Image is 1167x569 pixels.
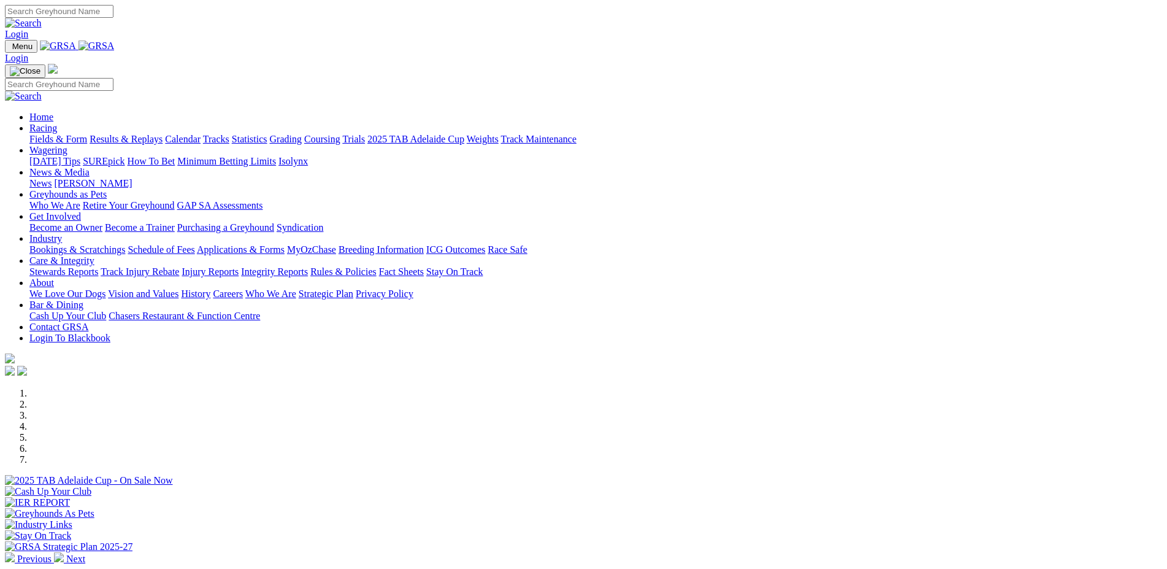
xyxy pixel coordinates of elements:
a: Schedule of Fees [128,244,194,255]
div: Greyhounds as Pets [29,200,1162,211]
a: Results & Replays [90,134,163,144]
input: Search [5,5,113,18]
div: About [29,288,1162,300]
button: Toggle navigation [5,40,37,53]
a: Stay On Track [426,266,483,277]
img: twitter.svg [17,366,27,376]
a: Chasers Restaurant & Function Centre [109,311,260,321]
a: Greyhounds as Pets [29,189,107,199]
img: chevron-left-pager-white.svg [5,552,15,562]
span: Menu [12,42,33,51]
a: How To Bet [128,156,175,166]
a: Track Maintenance [501,134,576,144]
a: Become an Owner [29,222,102,233]
a: Login [5,29,28,39]
a: Syndication [277,222,323,233]
a: Weights [467,134,499,144]
div: Bar & Dining [29,311,1162,322]
div: Get Involved [29,222,1162,233]
a: Previous [5,554,54,564]
img: GRSA [40,41,76,52]
a: Calendar [165,134,201,144]
img: Search [5,91,42,102]
a: Rules & Policies [310,266,377,277]
a: Racing [29,123,57,133]
a: Careers [213,288,243,299]
span: Previous [17,554,52,564]
a: Applications & Forms [197,244,285,255]
a: [PERSON_NAME] [54,178,132,188]
a: SUREpick [83,156,124,166]
div: News & Media [29,178,1162,189]
a: Injury Reports [182,266,239,277]
a: Retire Your Greyhound [83,200,175,211]
img: Cash Up Your Club [5,486,91,497]
img: Close [10,66,40,76]
div: Industry [29,244,1162,255]
img: logo-grsa-white.png [5,354,15,363]
img: logo-grsa-white.png [48,64,58,74]
a: Get Involved [29,211,81,222]
a: Isolynx [278,156,308,166]
img: GRSA [78,41,115,52]
a: Statistics [232,134,267,144]
a: About [29,277,54,288]
a: Strategic Plan [299,288,353,299]
a: Coursing [304,134,340,144]
a: Track Injury Rebate [101,266,179,277]
div: Racing [29,134,1162,145]
a: Integrity Reports [241,266,308,277]
a: Trials [342,134,365,144]
a: Purchasing a Greyhound [177,222,274,233]
img: IER REPORT [5,497,70,508]
a: News [29,178,52,188]
a: Contact GRSA [29,322,88,332]
a: Cash Up Your Club [29,311,106,321]
a: Care & Integrity [29,255,94,266]
a: Next [54,554,85,564]
input: Search [5,78,113,91]
a: Race Safe [488,244,527,255]
img: 2025 TAB Adelaide Cup - On Sale Now [5,475,173,486]
a: [DATE] Tips [29,156,80,166]
a: MyOzChase [287,244,336,255]
a: ICG Outcomes [426,244,485,255]
a: Bar & Dining [29,300,83,310]
a: Industry [29,233,62,244]
img: Greyhounds As Pets [5,508,94,519]
a: News & Media [29,167,90,177]
a: Become a Trainer [105,222,175,233]
a: 2025 TAB Adelaide Cup [367,134,464,144]
a: GAP SA Assessments [177,200,263,211]
img: Industry Links [5,519,72,530]
a: Grading [270,134,302,144]
img: Search [5,18,42,29]
a: Privacy Policy [356,288,413,299]
a: Wagering [29,145,67,155]
a: Minimum Betting Limits [177,156,276,166]
img: chevron-right-pager-white.svg [54,552,64,562]
a: Login [5,53,28,63]
a: Tracks [203,134,229,144]
span: Next [66,554,85,564]
a: We Love Our Dogs [29,288,105,299]
a: Vision and Values [108,288,178,299]
a: Who We Are [29,200,80,211]
img: Stay On Track [5,530,71,541]
a: Breeding Information [339,244,424,255]
div: Wagering [29,156,1162,167]
div: Care & Integrity [29,266,1162,277]
a: Login To Blackbook [29,333,110,343]
a: Bookings & Scratchings [29,244,125,255]
img: facebook.svg [5,366,15,376]
a: Fact Sheets [379,266,424,277]
a: Fields & Form [29,134,87,144]
a: Home [29,112,53,122]
a: Stewards Reports [29,266,98,277]
button: Toggle navigation [5,64,45,78]
img: GRSA Strategic Plan 2025-27 [5,541,132,552]
a: History [181,288,210,299]
a: Who We Are [245,288,296,299]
